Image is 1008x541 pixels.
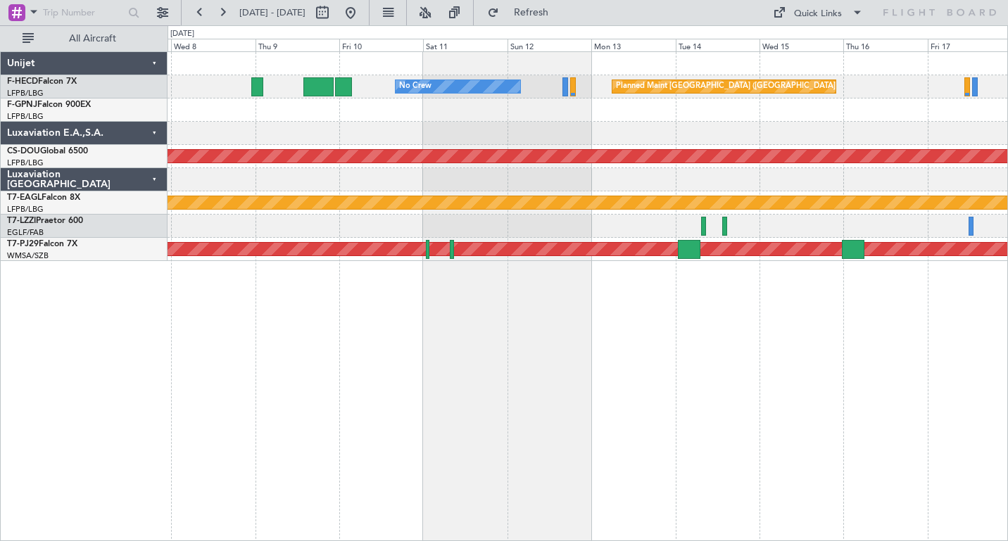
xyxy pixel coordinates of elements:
[591,39,675,51] div: Mon 13
[7,250,49,261] a: WMSA/SZB
[760,39,843,51] div: Wed 15
[7,193,80,202] a: T7-EAGLFalcon 8X
[7,204,44,215] a: LFPB/LBG
[43,2,124,23] input: Trip Number
[481,1,565,24] button: Refresh
[7,101,37,109] span: F-GPNJ
[170,28,194,40] div: [DATE]
[37,34,149,44] span: All Aircraft
[7,147,88,155] a: CS-DOUGlobal 6500
[508,39,591,51] div: Sun 12
[7,193,42,202] span: T7-EAGL
[423,39,507,51] div: Sat 11
[15,27,153,50] button: All Aircraft
[339,39,423,51] div: Fri 10
[794,7,842,21] div: Quick Links
[843,39,927,51] div: Thu 16
[256,39,339,51] div: Thu 9
[7,77,77,86] a: F-HECDFalcon 7X
[7,217,83,225] a: T7-LZZIPraetor 600
[7,77,38,86] span: F-HECD
[7,158,44,168] a: LFPB/LBG
[616,76,838,97] div: Planned Maint [GEOGRAPHIC_DATA] ([GEOGRAPHIC_DATA])
[7,240,77,248] a: T7-PJ29Falcon 7X
[502,8,561,18] span: Refresh
[7,101,91,109] a: F-GPNJFalcon 900EX
[7,227,44,238] a: EGLF/FAB
[7,111,44,122] a: LFPB/LBG
[7,147,40,155] span: CS-DOU
[766,1,870,24] button: Quick Links
[239,6,305,19] span: [DATE] - [DATE]
[399,76,431,97] div: No Crew
[171,39,255,51] div: Wed 8
[7,217,36,225] span: T7-LZZI
[7,88,44,98] a: LFPB/LBG
[7,240,39,248] span: T7-PJ29
[676,39,760,51] div: Tue 14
